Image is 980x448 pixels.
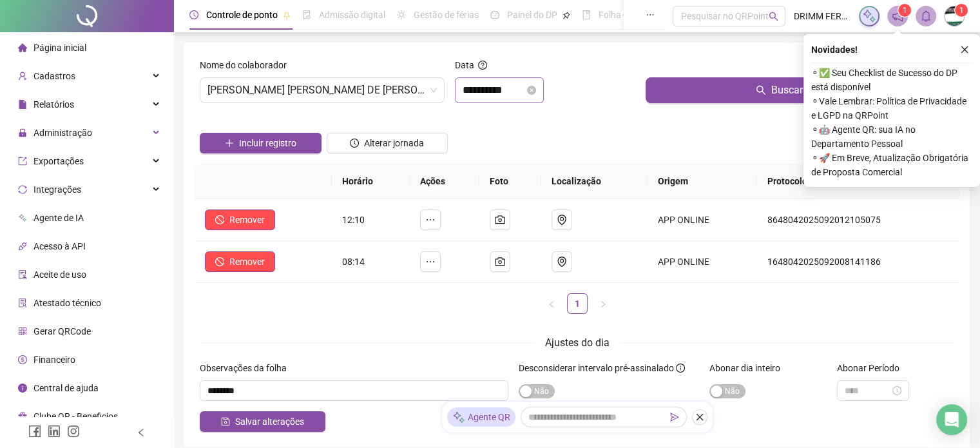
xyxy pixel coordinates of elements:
span: sync [18,185,27,194]
th: Horário [332,164,410,199]
span: dashboard [490,10,499,19]
span: Financeiro [34,355,75,365]
span: Novidades ! [811,43,858,57]
span: DRIMM FERRAMENTAS [793,9,851,23]
span: ellipsis [646,10,655,19]
span: file [18,100,27,109]
span: camera [495,257,505,267]
span: Salvar alterações [235,414,304,429]
span: Atestado técnico [34,298,101,308]
span: left [137,428,146,437]
span: Aceite de uso [34,269,86,280]
span: clock-circle [350,139,359,148]
span: api [18,242,27,251]
span: qrcode [18,327,27,336]
button: Buscar registros [646,77,954,103]
img: 73 [945,6,964,26]
a: Alterar jornada [327,139,448,150]
img: sparkle-icon.fc2bf0ac1784a2077858766a79e2daf3.svg [452,411,465,424]
span: 08:14 [342,257,365,267]
span: ellipsis [425,215,436,225]
span: home [18,43,27,52]
span: search [756,85,766,95]
div: Open Intercom Messenger [936,404,967,435]
th: Foto [479,164,542,199]
span: ⚬ ✅ Seu Checklist de Sucesso do DP está disponível [811,66,972,94]
span: ⚬ 🤖 Agente QR: sua IA no Departamento Pessoal [811,122,972,151]
li: Página anterior [541,293,562,314]
span: Admissão digital [319,10,385,20]
span: gift [18,412,27,421]
span: pushpin [283,12,291,19]
sup: 1 [898,4,911,17]
th: Protocolo [756,164,959,199]
span: Remover [229,255,265,269]
span: plus [225,139,234,148]
button: left [541,293,562,314]
span: Ajustes do dia [545,336,610,349]
span: 1 [903,6,907,15]
span: Exportações [34,156,84,166]
span: camera [495,215,505,225]
span: close [695,413,704,422]
button: Remover [205,209,275,230]
th: Ações [410,164,479,199]
div: Agente QR [447,407,515,427]
span: clock-circle [189,10,198,19]
span: IGOR DANIEL SANTANA DE JESUS [207,78,437,102]
a: 1 [568,294,587,313]
span: question-circle [478,61,487,70]
label: Nome do colaborador [200,58,295,72]
span: Página inicial [34,43,86,53]
label: Abonar Período [837,361,908,375]
sup: Atualize o seu contato no menu Meus Dados [955,4,968,17]
span: audit [18,270,27,279]
span: book [582,10,591,19]
span: search [769,12,778,21]
button: Incluir registro [200,133,322,153]
td: APP ONLINE [648,199,756,241]
label: Abonar dia inteiro [709,361,789,375]
button: Alterar jornada [327,133,448,153]
span: Painel do DP [507,10,557,20]
span: linkedin [48,425,61,438]
li: Próxima página [593,293,613,314]
span: user-add [18,72,27,81]
span: ellipsis [425,257,436,267]
span: 12:10 [342,215,365,225]
span: Relatórios [34,99,74,110]
span: solution [18,298,27,307]
span: close [960,45,969,54]
span: facebook [28,425,41,438]
span: pushpin [562,12,570,19]
span: instagram [67,425,80,438]
span: notification [892,10,903,22]
td: 1648042025092008141186 [756,241,959,283]
button: right [593,293,613,314]
span: dollar [18,355,27,364]
th: Localização [541,164,648,199]
span: file-done [302,10,311,19]
span: save [221,417,230,426]
span: Folha de pagamento [599,10,681,20]
span: left [548,300,555,308]
span: lock [18,128,27,137]
span: environment [557,257,567,267]
span: send [670,413,679,422]
span: close-circle [527,86,536,95]
span: ⚬ Vale Lembrar: Política de Privacidade e LGPD na QRPoint [811,94,972,122]
span: 1 [959,6,964,15]
span: Alterar jornada [364,136,424,150]
span: Incluir registro [239,136,296,150]
span: export [18,157,27,166]
span: Clube QR - Beneficios [34,411,118,422]
span: Gestão de férias [414,10,479,20]
span: stop [215,257,224,266]
span: Integrações [34,184,81,195]
span: Acesso à API [34,241,86,251]
span: Controle de ponto [206,10,278,20]
li: 1 [567,293,588,314]
span: Desconsiderar intervalo pré-assinalado [519,363,674,373]
span: info-circle [676,364,685,373]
